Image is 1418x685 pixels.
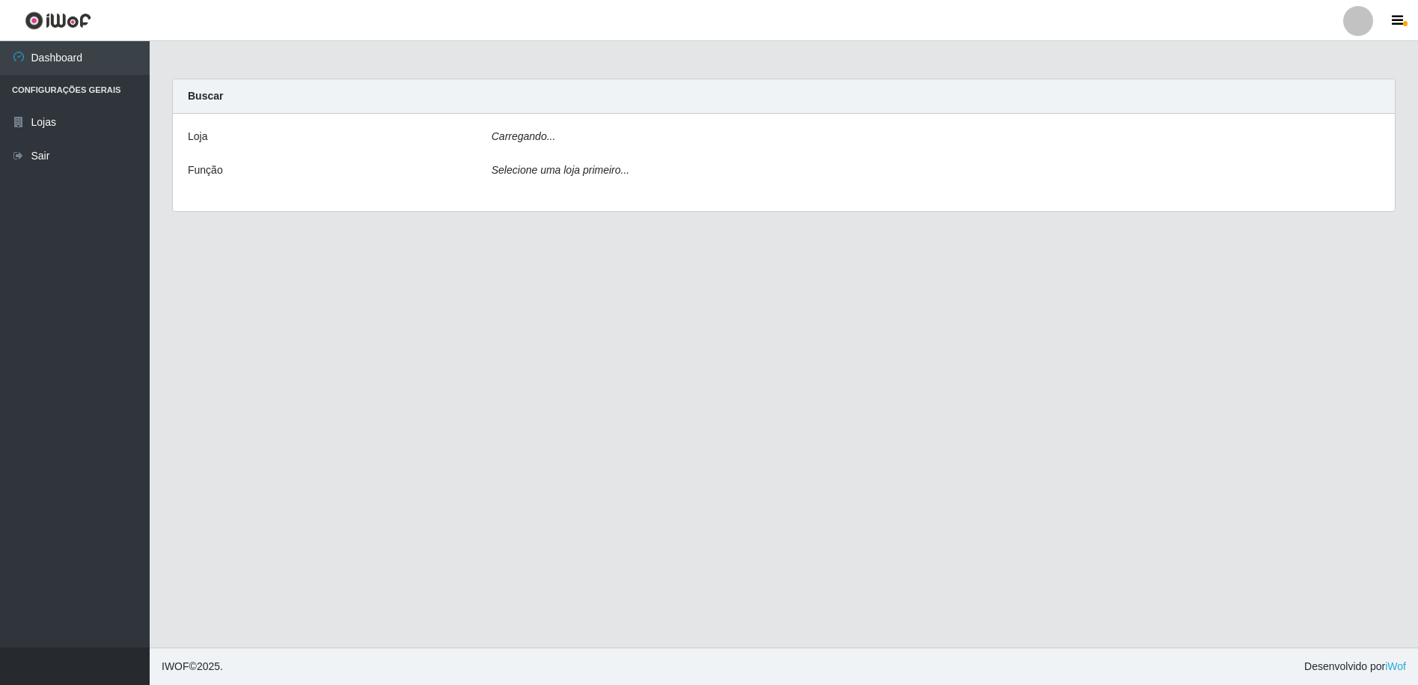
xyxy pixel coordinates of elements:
[1385,660,1406,672] a: iWof
[162,660,189,672] span: IWOF
[188,90,223,102] strong: Buscar
[492,164,629,176] i: Selecione uma loja primeiro...
[162,659,223,675] span: © 2025 .
[25,11,91,30] img: CoreUI Logo
[492,130,556,142] i: Carregando...
[188,129,207,144] label: Loja
[1304,659,1406,675] span: Desenvolvido por
[188,162,223,178] label: Função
